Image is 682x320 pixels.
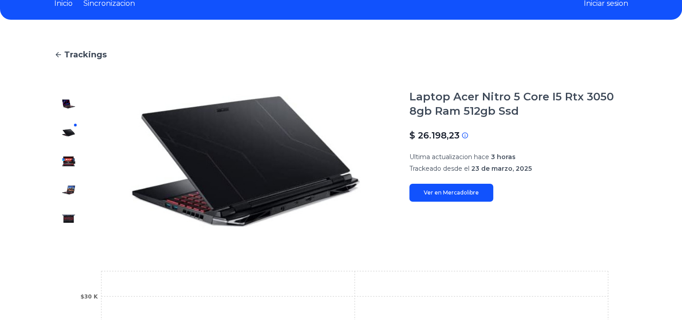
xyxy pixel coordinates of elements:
a: Trackings [54,48,628,61]
span: 23 de marzo, 2025 [471,164,532,173]
tspan: $30 K [80,294,98,300]
span: Trackeado desde el [409,164,469,173]
img: Laptop Acer Nitro 5 Core I5 Rtx 3050 8gb Ram 512gb Ssd [61,212,76,226]
img: Laptop Acer Nitro 5 Core I5 Rtx 3050 8gb Ram 512gb Ssd [101,90,391,233]
p: $ 26.198,23 [409,129,460,142]
img: Laptop Acer Nitro 5 Core I5 Rtx 3050 8gb Ram 512gb Ssd [61,125,76,140]
span: Trackings [64,48,107,61]
h1: Laptop Acer Nitro 5 Core I5 Rtx 3050 8gb Ram 512gb Ssd [409,90,628,118]
span: Ultima actualizacion hace [409,153,489,161]
a: Ver en Mercadolibre [409,184,493,202]
img: Laptop Acer Nitro 5 Core I5 Rtx 3050 8gb Ram 512gb Ssd [61,97,76,111]
img: Laptop Acer Nitro 5 Core I5 Rtx 3050 8gb Ram 512gb Ssd [61,183,76,197]
img: Laptop Acer Nitro 5 Core I5 Rtx 3050 8gb Ram 512gb Ssd [61,154,76,169]
span: 3 horas [491,153,516,161]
